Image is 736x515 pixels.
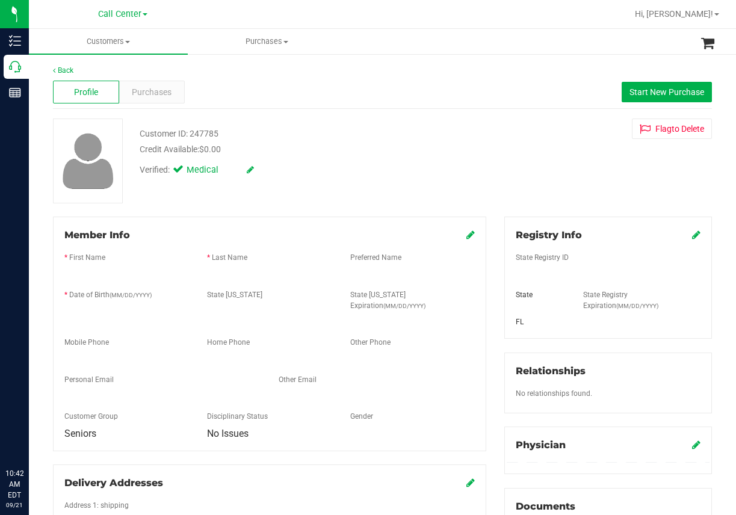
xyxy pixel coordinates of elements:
button: Start New Purchase [622,82,712,102]
span: (MM/DD/YYYY) [110,292,152,298]
span: (MM/DD/YYYY) [616,303,658,309]
span: Relationships [516,365,586,377]
span: Customers [29,36,188,47]
a: Back [53,66,73,75]
label: Gender [350,411,373,422]
span: Medical [187,164,235,177]
span: Delivery Addresses [64,477,163,489]
label: State [US_STATE] [207,289,262,300]
a: Purchases [188,29,347,54]
label: Mobile Phone [64,337,109,348]
span: Call Center [98,9,141,19]
p: 10:42 AM EDT [5,468,23,501]
label: Other Phone [350,337,391,348]
div: State [507,289,574,300]
label: State Registry ID [516,252,569,263]
span: Purchases [132,86,172,99]
label: Disciplinary Status [207,411,268,422]
div: Customer ID: 247785 [140,128,218,140]
span: Registry Info [516,229,582,241]
span: No Issues [207,428,249,439]
span: Seniors [64,428,96,439]
label: Preferred Name [350,252,401,263]
span: $0.00 [199,144,221,154]
div: Credit Available: [140,143,460,156]
label: Address 1: shipping [64,500,129,511]
label: Other Email [279,374,317,385]
span: (MM/DD/YYYY) [383,303,425,309]
label: Date of Birth [69,289,152,300]
label: State Registry Expiration [583,289,700,311]
label: Last Name [212,252,247,263]
label: Home Phone [207,337,250,348]
p: 09/21 [5,501,23,510]
span: Documents [516,501,575,512]
inline-svg: Reports [9,87,21,99]
span: Profile [74,86,98,99]
span: Physician [516,439,566,451]
span: Member Info [64,229,130,241]
label: Customer Group [64,411,118,422]
label: First Name [69,252,105,263]
span: Purchases [188,36,346,47]
label: Personal Email [64,374,114,385]
inline-svg: Call Center [9,61,21,73]
iframe: Resource center [12,419,48,455]
span: Hi, [PERSON_NAME]! [635,9,713,19]
label: No relationships found. [516,388,592,399]
div: FL [507,316,574,327]
inline-svg: Inventory [9,35,21,47]
span: Start New Purchase [629,87,704,97]
button: Flagto Delete [632,119,712,139]
div: Verified: [140,164,254,177]
label: State [US_STATE] Expiration [350,289,475,311]
img: user-icon.png [57,130,120,192]
a: Customers [29,29,188,54]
